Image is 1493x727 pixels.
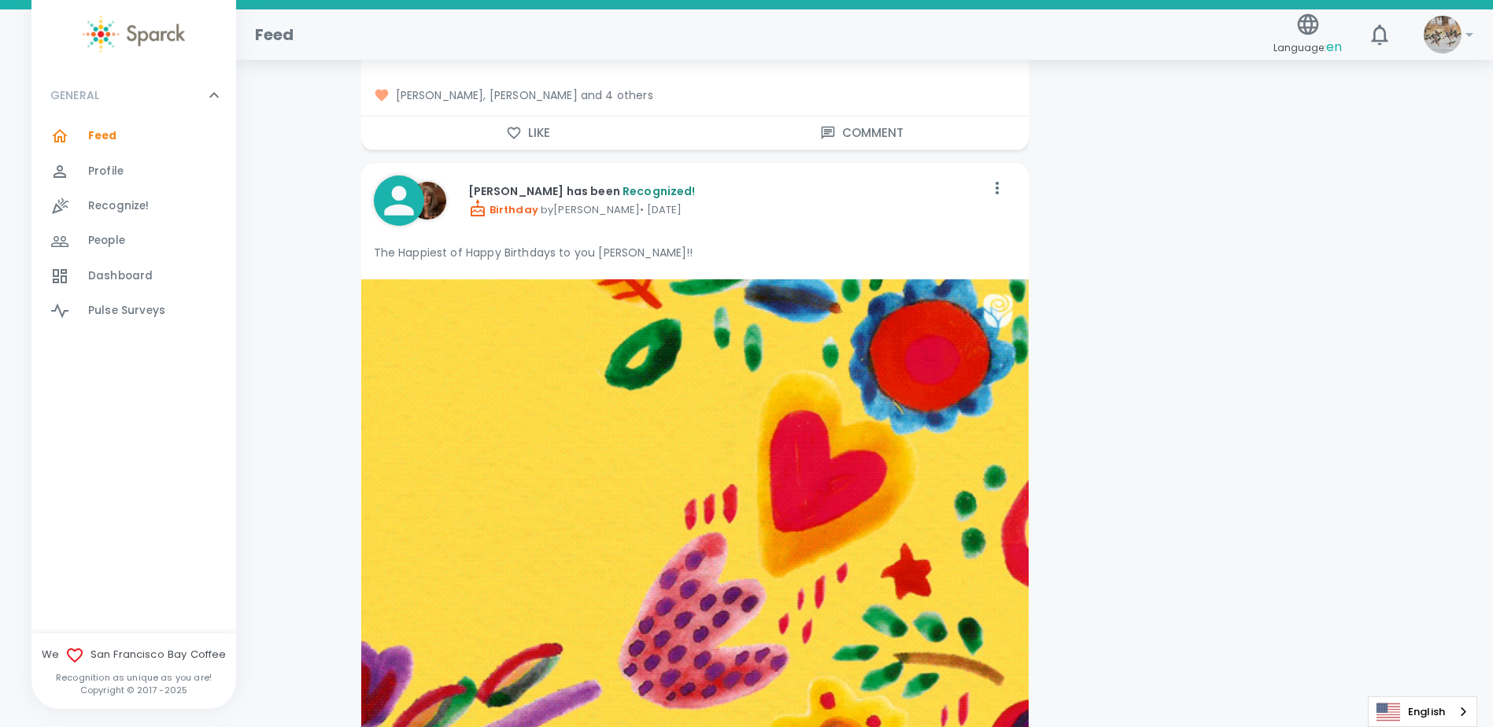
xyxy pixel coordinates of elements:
span: Pulse Surveys [88,303,165,319]
span: People [88,233,125,249]
h1: Feed [255,22,294,47]
span: Feed [88,128,117,144]
img: Picture of Louann VanVoorhis [408,182,446,220]
a: Dashboard [31,259,236,293]
p: Copyright © 2017 - 2025 [31,684,236,696]
a: People [31,223,236,258]
a: Pulse Surveys [31,293,236,328]
span: Birthday [468,202,538,217]
span: Recognized! [623,183,696,199]
p: The Happiest of Happy Birthdays to you [PERSON_NAME]!! [374,245,1016,260]
button: Comment [695,116,1029,149]
a: Profile [31,154,236,189]
span: Profile [88,164,124,179]
div: Language [1368,696,1477,727]
p: Recognition as unique as you are! [31,671,236,684]
img: Sparck logo [83,16,185,53]
span: We San Francisco Bay Coffee [31,646,236,665]
a: English [1369,697,1476,726]
div: GENERAL [31,119,236,334]
img: Picture of Jason [1424,16,1462,54]
span: Dashboard [88,268,153,284]
p: GENERAL [50,87,99,103]
button: Language:en [1267,7,1348,63]
a: Sparck logo [31,16,236,53]
span: en [1326,38,1342,56]
span: [PERSON_NAME], [PERSON_NAME] and 4 others [374,87,1016,103]
aside: Language selected: English [1368,696,1477,727]
button: Like [361,116,695,149]
a: Feed [31,119,236,153]
p: [PERSON_NAME] has been [468,183,985,199]
span: Language: [1273,37,1342,58]
div: GENERAL [31,72,236,119]
span: Recognize! [88,198,150,214]
a: Recognize! [31,189,236,223]
p: by [PERSON_NAME] • [DATE] [468,199,985,218]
